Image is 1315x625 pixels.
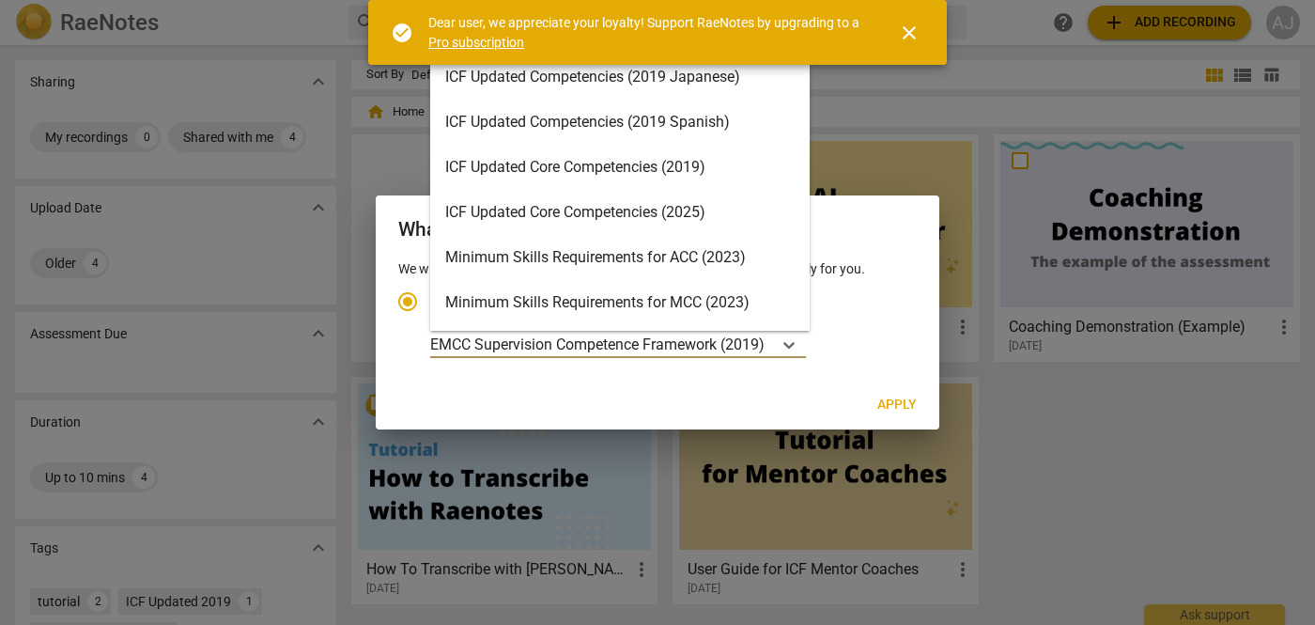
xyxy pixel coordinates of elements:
[398,279,917,359] div: Account type
[391,22,413,44] span: check_circle
[887,10,932,55] button: Close
[428,13,864,52] div: Dear user, we appreciate your loyalty! Support RaeNotes by upgrading to a
[430,235,810,280] div: Minimum Skills Requirements for ACC (2023)
[398,218,917,242] h2: What will you be using RaeNotes for?
[877,396,917,414] span: Apply
[430,55,810,100] div: ICF Updated Competencies (2019 Japanese)
[430,190,810,235] div: ICF Updated Core Competencies (2025)
[398,259,917,279] p: We will use this to recommend app design and note categories especially for you.
[430,145,810,190] div: ICF Updated Core Competencies (2019)
[430,325,810,370] div: NBHWC Competencies
[898,22,920,44] span: close
[430,280,810,325] div: Minimum Skills Requirements for MCC (2023)
[766,336,770,353] input: Ideal for transcribing and assessing coaching sessionsEMCC Supervision Competence Framework (2019)
[430,100,810,145] div: ICF Updated Competencies (2019 Spanish)
[430,334,765,355] p: EMCC Supervision Competence Framework (2019)
[428,35,524,50] a: Pro subscription
[862,388,932,422] button: Apply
